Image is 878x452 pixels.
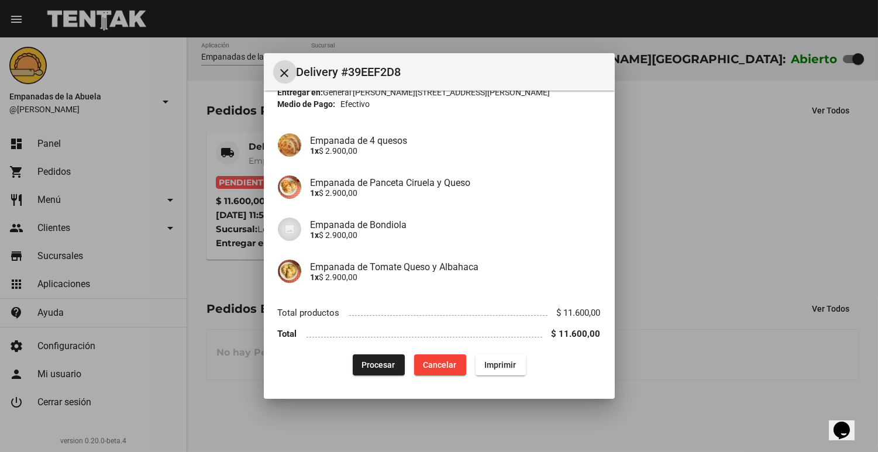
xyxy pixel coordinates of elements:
[278,133,301,157] img: 363ca94e-5ed4-4755-8df0-ca7d50f4a994.jpg
[311,272,601,282] p: $ 2.900,00
[311,219,601,230] h4: Empanada de Bondiola
[414,354,466,375] button: Cancelar
[278,302,601,323] li: Total productos $ 11.600,00
[476,354,526,375] button: Imprimir
[423,360,457,370] span: Cancelar
[311,188,601,198] p: $ 2.900,00
[311,272,319,282] b: 1x
[340,98,370,110] span: Efectivo
[311,230,601,240] p: $ 2.900,00
[311,146,601,156] p: $ 2.900,00
[297,63,605,81] span: Delivery #39EEF2D8
[278,260,301,283] img: b2392df3-fa09-40df-9618-7e8db6da82b5.jpg
[353,354,405,375] button: Procesar
[278,66,292,80] mat-icon: Cerrar
[311,177,601,188] h4: Empanada de Panceta Ciruela y Queso
[362,360,395,370] span: Procesar
[311,188,319,198] b: 1x
[311,135,601,146] h4: Empanada de 4 quesos
[278,88,323,97] strong: Entregar en:
[311,230,319,240] b: 1x
[278,98,336,110] strong: Medio de Pago:
[278,175,301,199] img: a07d0382-12a7-4aaa-a9a8-9d363701184e.jpg
[311,261,601,272] h4: Empanada de Tomate Queso y Albahaca
[278,87,601,98] div: General [PERSON_NAME][STREET_ADDRESS][PERSON_NAME]
[311,146,319,156] b: 1x
[278,218,301,241] img: 07c47add-75b0-4ce5-9aba-194f44787723.jpg
[485,360,517,370] span: Imprimir
[278,323,601,345] li: Total $ 11.600,00
[273,60,297,84] button: Cerrar
[829,405,866,440] iframe: chat widget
